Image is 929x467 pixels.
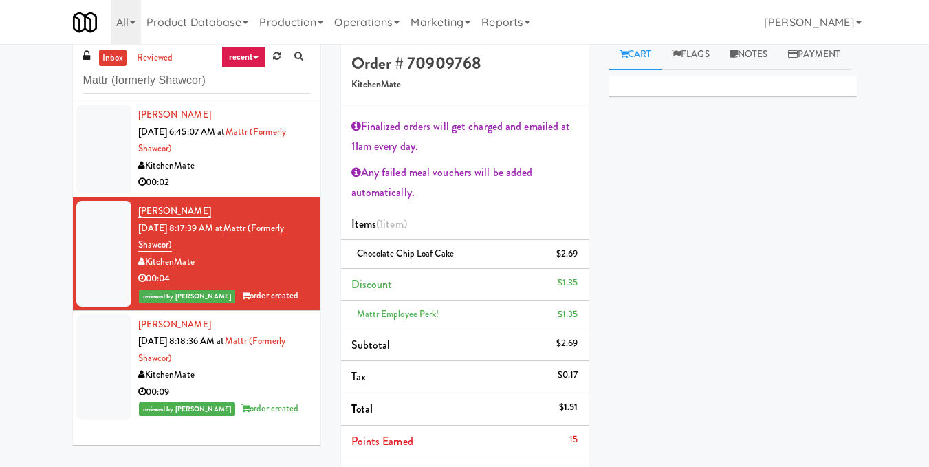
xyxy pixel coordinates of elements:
[351,162,578,203] div: Any failed meal vouchers will be added automatically.
[73,197,320,311] li: [PERSON_NAME][DATE] 8:17:39 AM atMattr (formerly Shawcor)KitchenMate00:04reviewed by [PERSON_NAME...
[138,334,286,365] a: Mattr (formerly Shawcor)
[138,221,223,235] span: [DATE] 8:17:39 AM at
[241,402,298,415] span: order created
[138,367,310,384] div: KitchenMate
[351,80,578,90] h5: KitchenMate
[558,274,578,292] div: $1.35
[559,399,578,416] div: $1.51
[357,307,439,321] span: Mattr Employee Perk!
[351,337,391,353] span: Subtotal
[99,50,127,67] a: inbox
[351,369,366,384] span: Tax
[83,68,310,94] input: Search vision orders
[73,311,320,424] li: [PERSON_NAME][DATE] 8:18:36 AM atMattr (formerly Shawcor)KitchenMate00:09reviewed by [PERSON_NAME...
[241,289,298,302] span: order created
[73,10,97,34] img: Micromart
[558,306,578,323] div: $1.35
[351,216,407,232] span: Items
[73,101,320,197] li: [PERSON_NAME][DATE] 6:45:07 AM atMattr (formerly Shawcor)KitchenMate00:02
[133,50,176,67] a: reviewed
[138,334,225,347] span: [DATE] 8:18:36 AM at
[351,433,413,449] span: Points Earned
[383,216,403,232] ng-pluralize: item
[720,39,778,70] a: Notes
[778,39,851,70] a: Payment
[351,401,373,417] span: Total
[138,384,310,401] div: 00:09
[138,125,226,138] span: [DATE] 6:45:07 AM at
[221,46,267,68] a: recent
[351,276,393,292] span: Discount
[357,247,454,260] span: Chocolate Chip Loaf Cake
[569,431,578,448] div: 15
[351,54,578,72] h4: Order # 70909768
[556,335,578,352] div: $2.69
[139,402,236,416] span: reviewed by [PERSON_NAME]
[139,290,236,303] span: reviewed by [PERSON_NAME]
[138,254,310,271] div: KitchenMate
[138,204,211,218] a: [PERSON_NAME]
[609,39,662,70] a: Cart
[138,318,211,331] a: [PERSON_NAME]
[558,367,578,384] div: $0.17
[662,39,720,70] a: Flags
[556,246,578,263] div: $2.69
[138,158,310,175] div: KitchenMate
[138,174,310,191] div: 00:02
[138,108,211,121] a: [PERSON_NAME]
[376,216,407,232] span: (1 )
[138,270,310,287] div: 00:04
[351,116,578,157] div: Finalized orders will get charged and emailed at 11am every day.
